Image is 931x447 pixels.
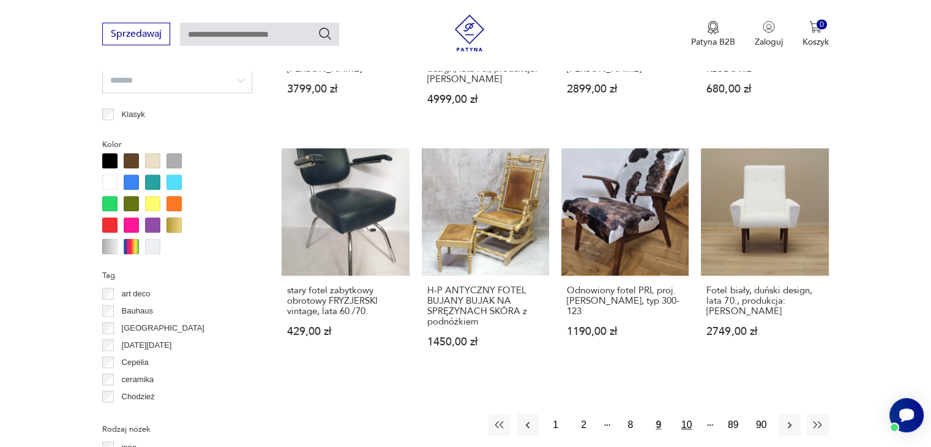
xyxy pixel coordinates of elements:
p: Koszyk [802,36,829,48]
p: 4999,00 zł [427,94,544,105]
button: 8 [619,414,641,436]
p: [DATE][DATE] [122,339,172,352]
p: [GEOGRAPHIC_DATA] [122,321,204,335]
a: Ikona medaluPatyna B2B [691,21,735,48]
button: 1 [545,414,567,436]
p: 429,00 zł [287,326,403,337]
button: Szukaj [318,26,332,41]
p: Ćmielów [122,407,152,421]
button: 90 [750,414,772,436]
button: Zaloguj [755,21,783,48]
p: Cepelia [122,356,149,369]
p: 3799,00 zł [287,84,403,94]
img: Ikona koszyka [809,21,821,33]
button: Patyna B2B [691,21,735,48]
button: 2 [573,414,595,436]
a: H-P ANTYCZNY FOTEL BUJANY BUJAK NA SPRĘŻYNACH SKÓRA z podnóżkiemH-P ANTYCZNY FOTEL BUJANY BUJAK N... [422,148,549,371]
p: ceramika [122,373,154,386]
img: Ikonka użytkownika [763,21,775,33]
p: Kolor [102,138,252,151]
button: Sprzedawaj [102,23,170,45]
p: 680,00 zł [706,84,823,94]
h3: H-P ANTYCZNY FOTEL BUJANY BUJAK NA SPRĘŻYNACH SKÓRA z podnóżkiem [427,285,544,327]
h3: stary fotel zabytkowy obrotowy FRYZJERSKI vintage, lata 60./70. [287,285,403,317]
p: Patyna B2B [691,36,735,48]
a: Fotel biały, duński design, lata 70., produkcja: DaniaFotel biały, duński design, lata 70., produ... [701,148,828,371]
p: Tag [102,269,252,282]
p: Klasyk [122,108,145,121]
button: 0Koszyk [802,21,829,48]
h3: Odnowiony fotel PRL proj. [PERSON_NAME], typ 300-123 [567,285,683,317]
h3: Fotel biały, duński design, lata 70., produkcja: [PERSON_NAME] [706,285,823,317]
h3: Fotel pomarańczowy, duński design, lata 70., produkcja: [PERSON_NAME] [567,43,683,74]
p: art deco [122,287,151,301]
p: 2749,00 zł [706,326,823,337]
button: 9 [648,414,670,436]
button: 89 [722,414,744,436]
p: Bauhaus [122,304,153,318]
iframe: Smartsupp widget button [889,398,924,432]
h3: Fotel zielony melanż, duński design, lata 70., produkcja: [PERSON_NAME] [287,43,403,74]
a: Sprzedawaj [102,31,170,39]
h3: H-P FOTEL KUBEŁKOWY jasne drewno FOTELE KLUBOWE [706,43,823,74]
p: Chodzież [122,390,155,404]
p: 2899,00 zł [567,84,683,94]
h3: Komplet foteli wypoczynkowych, duński design, lata 70., produkcja: [PERSON_NAME] [427,43,544,85]
button: 10 [676,414,698,436]
a: Odnowiony fotel PRL proj. M. Puchała, typ 300-123Odnowiony fotel PRL proj. [PERSON_NAME], typ 300... [561,148,689,371]
img: Ikona medalu [707,21,719,34]
img: Patyna - sklep z meblami i dekoracjami vintage [451,15,488,51]
p: Zaloguj [755,36,783,48]
p: 1190,00 zł [567,326,683,337]
a: stary fotel zabytkowy obrotowy FRYZJERSKI vintage, lata 60./70.stary fotel zabytkowy obrotowy FRY... [282,148,409,371]
p: Rodzaj nóżek [102,423,252,436]
p: 1450,00 zł [427,337,544,347]
div: 0 [817,20,827,30]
